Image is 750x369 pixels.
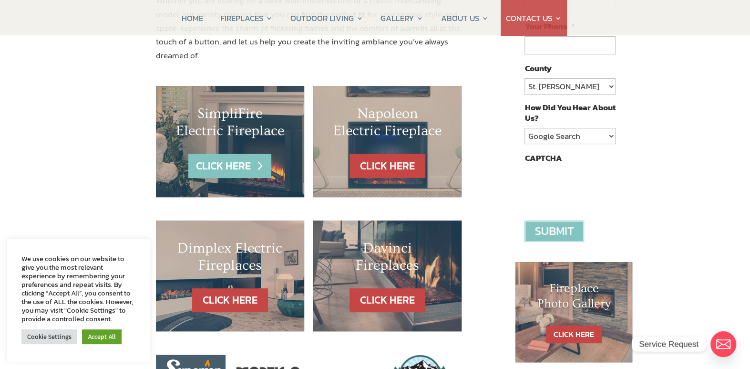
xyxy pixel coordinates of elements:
a: CLICK HERE [192,288,268,313]
h2: Dimplex Electric Fireplaces [175,240,285,279]
a: CLICK HERE [188,154,271,178]
label: How Did You Hear About Us? [524,102,615,123]
h2: SimpliFire Electric Fireplace [175,105,285,144]
h1: Fireplace Photo Gallery [534,281,614,316]
div: We use cookies on our website to give you the most relevant experience by remembering your prefer... [21,254,136,323]
h2: Napoleon Electric Fireplace [332,105,442,144]
a: CLICK HERE [546,326,602,343]
label: County [524,63,551,74]
iframe: reCAPTCHA [524,168,669,205]
input: Submit [524,221,584,242]
label: CAPTCHA [524,153,562,163]
h2: Davinci Fireplaces [332,240,442,279]
a: Cookie Settings [21,329,77,344]
a: Accept All [82,329,122,344]
a: CLICK HERE [349,154,425,178]
a: Email [710,331,736,357]
a: CLICK HERE [349,288,425,313]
